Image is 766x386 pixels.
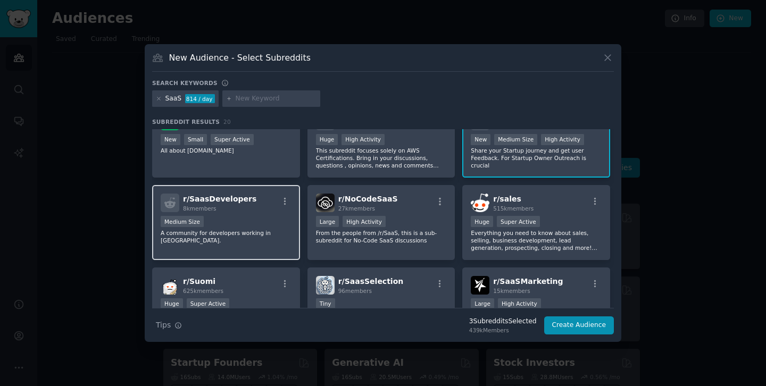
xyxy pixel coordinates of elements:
div: 3 Subreddit s Selected [469,317,537,326]
div: Large [471,298,494,309]
div: Huge [161,298,183,309]
span: r/ Suomi [183,277,215,286]
span: 27k members [338,205,375,212]
input: New Keyword [236,94,317,104]
span: Tips [156,320,171,331]
div: 439k Members [469,326,537,334]
img: NoCodeSaaS [316,194,335,212]
div: Small [184,134,207,145]
div: Tiny [316,298,335,309]
h3: Search keywords [152,79,218,87]
div: SaaS [165,94,182,104]
h3: New Audience - Select Subreddits [169,52,311,63]
span: Subreddit Results [152,118,220,125]
span: r/ SaasDevelopers [183,195,256,203]
div: High Activity [498,298,541,309]
p: A community for developers working in [GEOGRAPHIC_DATA]. [161,229,292,244]
div: Super Active [211,134,254,145]
span: 515k members [493,205,534,212]
div: High Activity [541,134,584,145]
div: High Activity [342,134,385,145]
div: Super Active [497,216,540,227]
div: Medium Size [161,216,204,227]
button: Create Audience [544,316,614,334]
div: Medium Size [494,134,537,145]
div: New [471,134,490,145]
div: Huge [316,134,338,145]
div: 814 / day [185,94,215,104]
span: r/ sales [493,195,521,203]
span: 20 [223,119,231,125]
div: Large [316,216,339,227]
img: Suomi [161,276,179,295]
div: Super Active [187,298,230,309]
span: r/ NoCodeSaaS [338,195,398,203]
img: SaaSMarketing [471,276,489,295]
img: SaasSelection [316,276,335,295]
div: Huge [471,216,493,227]
p: Share your Startup journey and get user Feedback. For Startup Owner Outreach is crucial [471,147,602,169]
img: sales [471,194,489,212]
span: r/ SaasSelection [338,277,404,286]
div: New [161,134,180,145]
p: From the people from /r/SaaS, this is a sub-subreddit for No-Code SaaS discussions [316,229,447,244]
div: High Activity [343,216,386,227]
p: Everything you need to know about sales, selling, business development, lead generation, prospect... [471,229,602,251]
p: All about [DOMAIN_NAME] [161,147,292,154]
span: 96 members [338,288,372,294]
p: This subreddit focuses solely on AWS Certifications. Bring in your discussions, questions , opini... [316,147,447,169]
span: 15k members [493,288,530,294]
span: 8k members [183,205,217,212]
span: 625k members [183,288,223,294]
span: r/ SaaSMarketing [493,277,563,286]
button: Tips [152,316,186,334]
